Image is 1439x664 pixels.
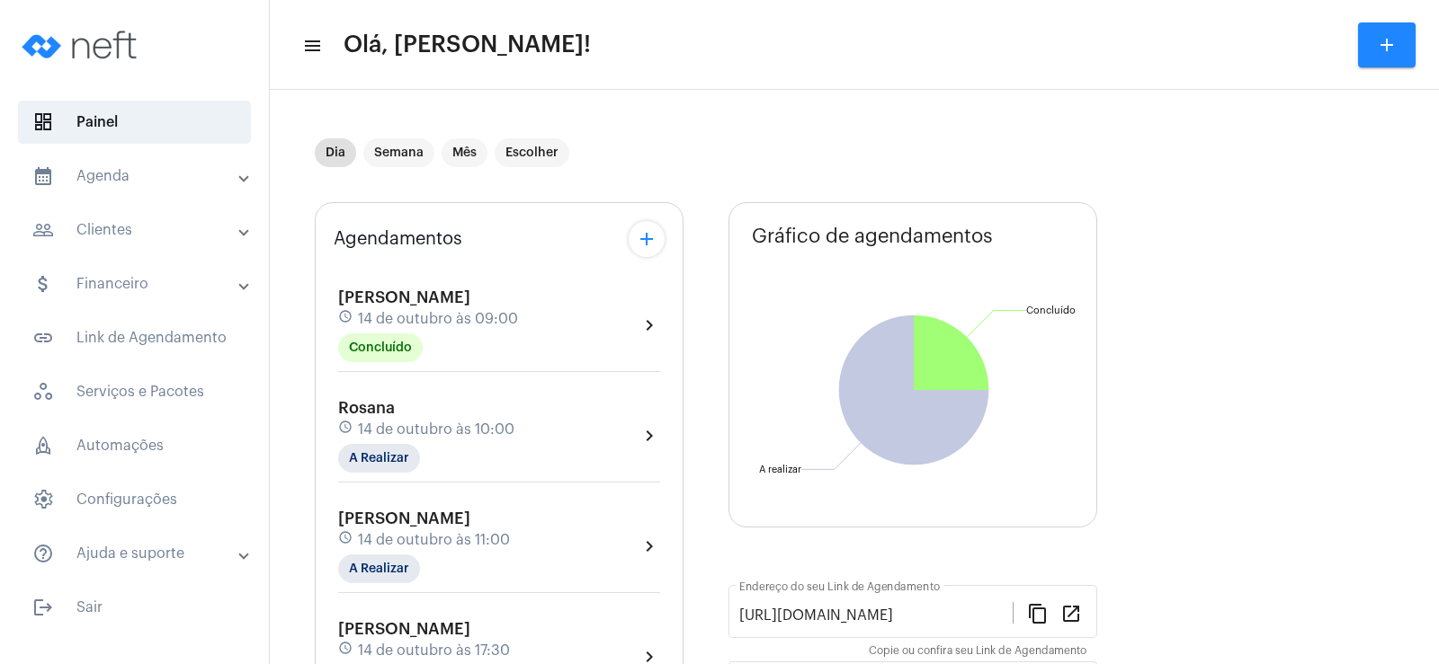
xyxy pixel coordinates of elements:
[1060,602,1082,624] mat-icon: open_in_new
[358,642,510,659] span: 14 de outubro às 17:30
[11,155,269,198] mat-expansion-panel-header: sidenav iconAgenda
[18,101,251,144] span: Painel
[639,425,660,447] mat-icon: chevron_right
[338,444,420,473] mat-chip: A Realizar
[14,9,149,81] img: logo-neft-novo-2.png
[338,510,470,527] span: [PERSON_NAME]
[358,532,510,548] span: 14 de outubro às 11:00
[752,226,993,247] span: Gráfico de agendamentos
[11,532,269,575] mat-expansion-panel-header: sidenav iconAjuda e suporte
[1027,602,1049,624] mat-icon: content_copy
[32,543,240,564] mat-panel-title: Ajuda e suporte
[363,138,434,167] mat-chip: Semana
[18,316,251,359] span: Link de Agendamento
[32,273,240,295] mat-panel-title: Financeiro
[11,208,269,252] mat-expansion-panel-header: sidenav iconClientes
[315,138,356,167] mat-chip: Dia
[18,370,251,413] span: Serviços e Pacotes
[32,327,54,349] mat-icon: sidenav icon
[18,424,251,467] span: Automações
[639,314,660,336] mat-icon: chevron_right
[32,435,54,456] span: sidenav icon
[32,381,54,403] span: sidenav icon
[334,229,462,249] span: Agendamentos
[11,262,269,305] mat-expansion-panel-header: sidenav iconFinanceiro
[32,165,54,187] mat-icon: sidenav icon
[338,621,470,637] span: [PERSON_NAME]
[338,420,354,439] mat-icon: schedule
[32,273,54,295] mat-icon: sidenav icon
[338,641,354,660] mat-icon: schedule
[636,228,657,250] mat-icon: add
[32,489,54,510] span: sidenav icon
[1026,305,1076,315] text: Concluído
[338,289,470,305] span: [PERSON_NAME]
[639,536,660,557] mat-icon: chevron_right
[32,543,54,564] mat-icon: sidenav icon
[442,138,487,167] mat-chip: Mês
[32,597,54,618] mat-icon: sidenav icon
[32,219,240,241] mat-panel-title: Clientes
[739,607,1013,624] input: Link
[32,219,54,241] mat-icon: sidenav icon
[338,333,423,362] mat-chip: Concluído
[358,421,514,438] span: 14 de outubro às 10:00
[759,465,801,474] text: A realizar
[32,111,54,133] span: sidenav icon
[18,478,251,521] span: Configurações
[344,31,591,59] span: Olá, [PERSON_NAME]!
[358,311,518,327] span: 14 de outubro às 09:00
[869,645,1086,658] mat-hint: Copie ou confira seu Link de Agendamento
[338,309,354,329] mat-icon: schedule
[302,35,320,57] mat-icon: sidenav icon
[18,586,251,629] span: Sair
[1376,34,1398,56] mat-icon: add
[495,138,569,167] mat-chip: Escolher
[338,530,354,550] mat-icon: schedule
[32,165,240,187] mat-panel-title: Agenda
[338,554,420,583] mat-chip: A Realizar
[338,400,395,416] span: Rosana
